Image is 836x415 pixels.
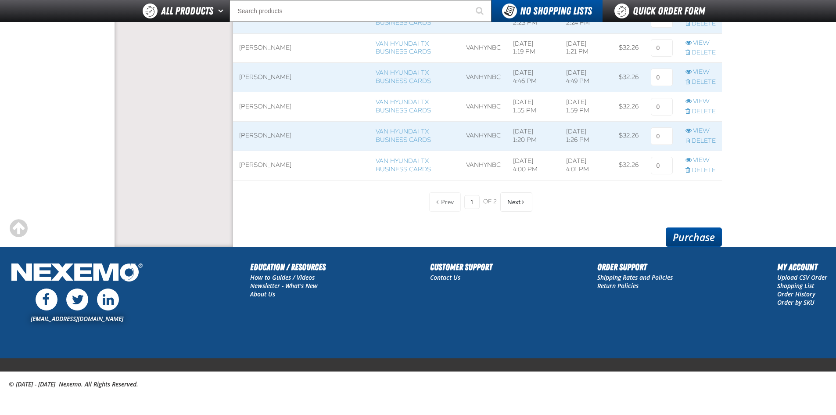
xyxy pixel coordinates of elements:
td: $32.26 [613,33,645,63]
a: Delete row action [685,49,716,57]
td: $32.26 [613,92,645,122]
td: [DATE] 4:00 PM [507,151,560,180]
input: 0 [651,127,673,145]
td: VanHynBC [460,63,507,92]
td: $32.26 [613,151,645,180]
span: of 2 [483,198,497,206]
td: VanHynBC [460,151,507,180]
a: Delete row action [685,78,716,87]
td: [DATE] 1:21 PM [560,33,613,63]
input: 0 [651,98,673,115]
td: [PERSON_NAME] [233,151,370,180]
span: Next Page [507,198,520,206]
img: Nexemo Logo [9,260,145,286]
td: [DATE] 4:46 PM [507,63,560,92]
a: Delete row action [685,166,716,175]
h2: Education / Resources [250,260,326,274]
a: Van Hyundai TX Business Cards [376,157,431,173]
input: 0 [651,157,673,174]
td: [DATE] 4:49 PM [560,63,613,92]
div: Scroll to the top [9,219,28,238]
td: [DATE] 1:19 PM [507,33,560,63]
a: Van Hyundai TX Business Cards [376,128,431,144]
td: [DATE] 1:26 PM [560,121,613,151]
a: View row action [685,127,716,135]
a: Order History [777,290,815,298]
td: VanHynBC [460,92,507,122]
a: Purchase [666,227,722,247]
a: Upload CSV Order [777,273,827,281]
a: Contact Us [430,273,460,281]
td: [DATE] 1:55 PM [507,92,560,122]
a: Van Hyundai TX Business Cards [376,11,431,26]
input: 0 [651,69,673,86]
td: [DATE] 1:20 PM [507,121,560,151]
a: Van Hyundai TX Business Cards [376,69,431,85]
td: $32.26 [613,121,645,151]
a: [EMAIL_ADDRESS][DOMAIN_NAME] [31,314,123,323]
a: How to Guides / Videos [250,273,315,281]
a: Return Policies [597,281,639,290]
span: All Products [161,3,213,19]
input: 0 [651,39,673,57]
a: About Us [250,290,275,298]
td: [DATE] 1:59 PM [560,92,613,122]
a: View row action [685,68,716,76]
td: [PERSON_NAME] [233,33,370,63]
a: View row action [685,39,716,47]
a: Order by SKU [777,298,814,307]
a: Newsletter - What's New [250,281,318,290]
td: VanHynBC [460,33,507,63]
td: $32.26 [613,63,645,92]
a: Delete row action [685,137,716,145]
a: Shopping List [777,281,814,290]
a: Van Hyundai TX Business Cards [376,40,431,56]
a: View row action [685,97,716,106]
td: [PERSON_NAME] [233,63,370,92]
a: Shipping Rates and Policies [597,273,673,281]
td: [PERSON_NAME] [233,92,370,122]
a: Delete row action [685,108,716,116]
td: VanHynBC [460,121,507,151]
input: Current page number [464,195,480,209]
span: No Shopping Lists [520,5,592,17]
button: Next Page [500,192,532,212]
a: View row action [685,156,716,165]
td: [DATE] 4:01 PM [560,151,613,180]
h2: Order Support [597,260,673,274]
td: [PERSON_NAME] [233,121,370,151]
a: Delete row action [685,20,716,28]
h2: My Account [777,260,827,274]
h2: Customer Support [430,260,492,274]
a: Van Hyundai TX Business Cards [376,98,431,114]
